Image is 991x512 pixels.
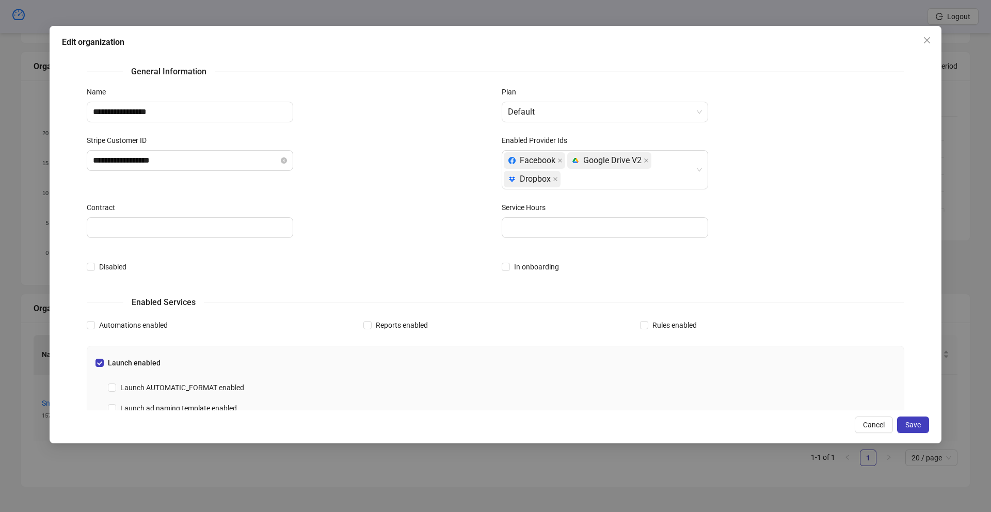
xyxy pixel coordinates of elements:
span: Rules enabled [648,319,701,331]
label: Name [87,86,113,98]
span: Launch enabled [104,357,165,369]
span: In onboarding [510,261,563,273]
span: Launch AUTOMATIC_FORMAT enabled [116,382,248,393]
button: Close [919,32,935,49]
span: close [644,158,649,163]
span: Disabled [95,261,131,273]
span: Launch ad naming template enabled [116,403,241,414]
label: Service Hours [502,202,552,213]
span: Default [508,102,702,122]
span: close [923,36,931,44]
span: General Information [123,65,215,78]
input: Contract [87,217,293,238]
div: Facebook [508,153,555,168]
span: Enabled Services [123,296,204,309]
span: Save [905,420,921,428]
label: Plan [502,86,523,98]
label: Contract [87,202,122,213]
label: Enabled Provider Ids [502,135,574,146]
span: close [553,177,558,182]
input: Stripe Customer ID [93,154,279,167]
div: Edit organization [62,36,929,49]
div: Google Drive V2 [572,153,642,168]
input: Service Hours [502,217,708,238]
input: Name [87,102,293,122]
button: Save [897,416,929,433]
div: Dropbox [508,171,551,187]
span: close [557,158,563,163]
span: Reports enabled [372,319,432,331]
button: Cancel [855,416,893,433]
label: Stripe Customer ID [87,135,153,146]
button: close-circle [281,157,287,164]
span: Automations enabled [95,319,172,331]
span: Cancel [863,420,885,428]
